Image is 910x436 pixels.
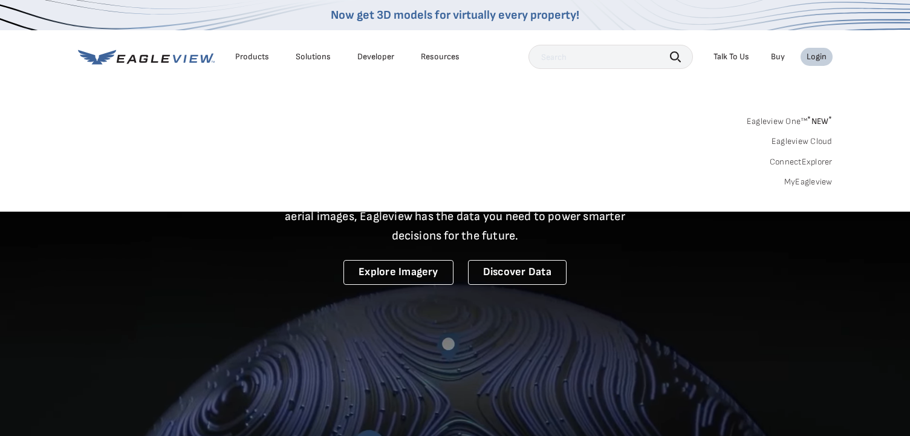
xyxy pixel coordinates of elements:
[807,116,832,126] span: NEW
[421,51,460,62] div: Resources
[784,177,833,187] a: MyEagleview
[528,45,693,69] input: Search
[771,51,785,62] a: Buy
[331,8,579,22] a: Now get 3D models for virtually every property!
[770,157,833,168] a: ConnectExplorer
[772,136,833,147] a: Eagleview Cloud
[343,260,453,285] a: Explore Imagery
[235,51,269,62] div: Products
[807,51,827,62] div: Login
[270,187,640,246] p: A new era starts here. Built on more than 3.5 billion high-resolution aerial images, Eagleview ha...
[296,51,331,62] div: Solutions
[468,260,567,285] a: Discover Data
[747,112,833,126] a: Eagleview One™*NEW*
[713,51,749,62] div: Talk To Us
[357,51,394,62] a: Developer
